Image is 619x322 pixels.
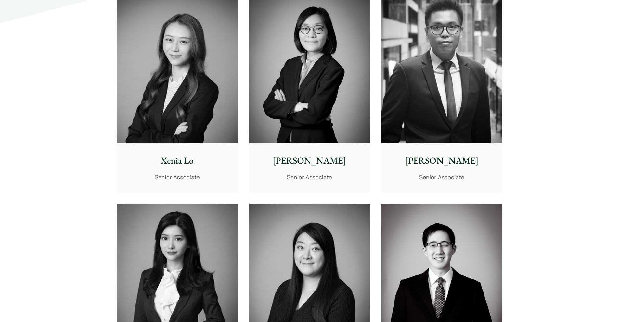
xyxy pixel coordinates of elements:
[122,154,233,167] p: Xenia Lo
[386,173,497,181] p: Senior Associate
[386,154,497,167] p: [PERSON_NAME]
[254,154,365,167] p: [PERSON_NAME]
[254,173,365,181] p: Senior Associate
[122,173,233,181] p: Senior Associate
